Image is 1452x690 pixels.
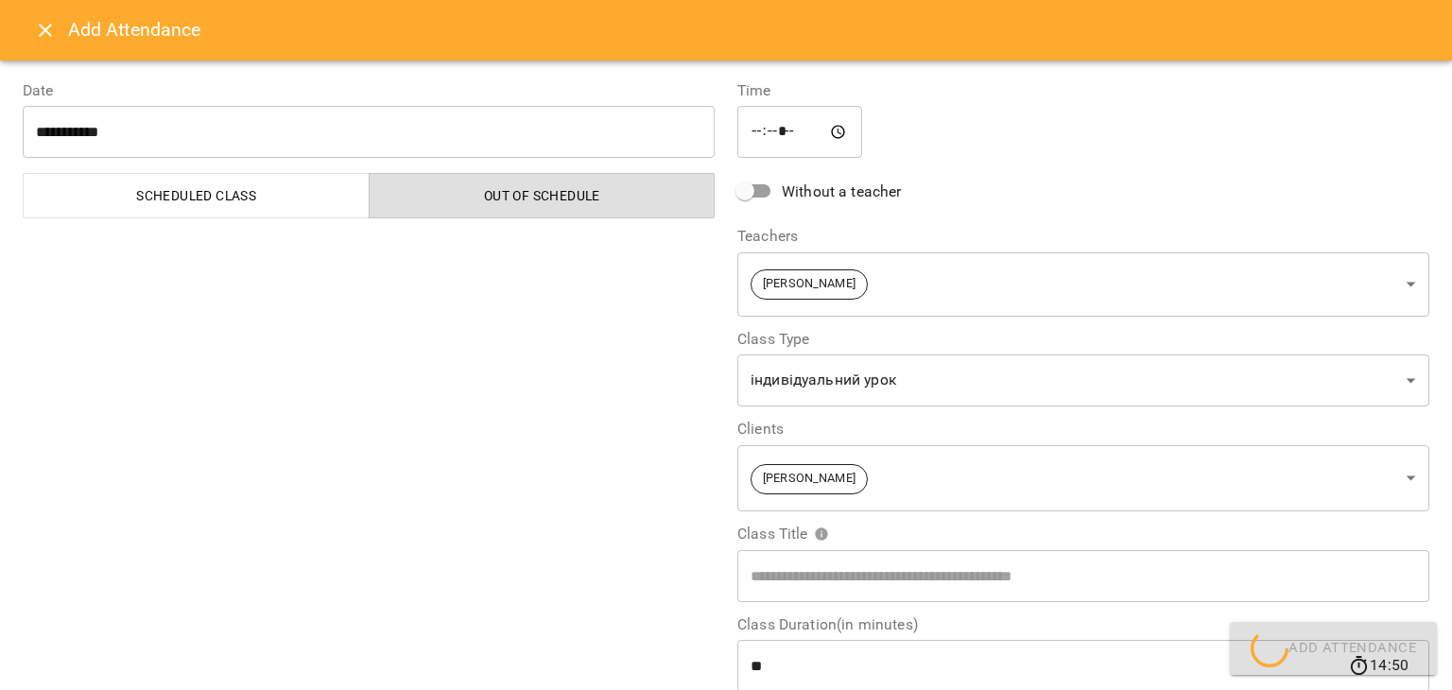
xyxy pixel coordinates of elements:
span: [PERSON_NAME] [752,275,867,293]
label: Class Duration(in minutes) [737,617,1429,632]
button: Close [23,8,68,53]
label: Teachers [737,229,1429,244]
span: Scheduled class [35,184,358,207]
label: Clients [737,422,1429,437]
span: [PERSON_NAME] [752,470,867,488]
span: Without a teacher [782,181,902,203]
button: Out of Schedule [369,173,716,218]
div: [PERSON_NAME] [737,251,1429,317]
h6: Add Attendance [68,15,1429,44]
label: Class Type [737,332,1429,347]
button: Scheduled class [23,173,370,218]
span: Out of Schedule [381,184,704,207]
svg: Please specify class title or select clients [814,526,829,542]
div: [PERSON_NAME] [737,444,1429,511]
div: індивідуальний урок [737,354,1429,407]
span: Class Title [737,526,829,542]
label: Date [23,83,715,98]
label: Time [737,83,1429,98]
